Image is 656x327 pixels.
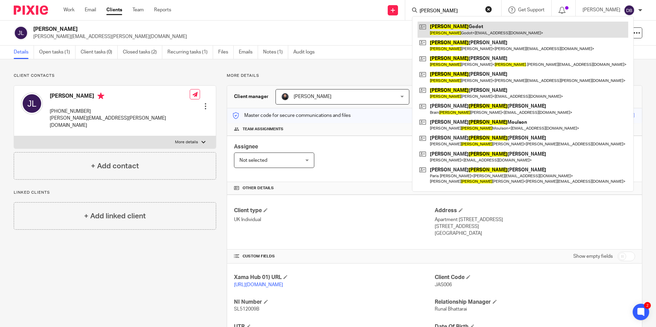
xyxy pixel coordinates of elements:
[97,93,104,99] i: Primary
[263,46,288,59] a: Notes (1)
[175,140,198,145] p: More details
[106,7,122,13] a: Clients
[624,5,635,16] img: svg%3E
[239,158,267,163] span: Not selected
[81,46,118,59] a: Client tasks (0)
[435,274,635,281] h4: Client Code
[243,185,274,191] span: Other details
[167,46,213,59] a: Recurring tasks (1)
[281,93,289,101] img: My%20Photo.jpg
[218,46,234,59] a: Files
[518,8,544,12] span: Get Support
[234,307,259,312] span: SL512009B
[234,207,434,214] h4: Client type
[234,93,269,100] h3: Client manager
[14,26,28,40] img: svg%3E
[234,299,434,306] h4: NI Number
[644,302,651,309] div: 2
[33,26,446,33] h2: [PERSON_NAME]
[33,33,549,40] p: [PERSON_NAME][EMAIL_ADDRESS][PERSON_NAME][DOMAIN_NAME]
[583,7,620,13] p: [PERSON_NAME]
[50,115,190,129] p: [PERSON_NAME][EMAIL_ADDRESS][PERSON_NAME][DOMAIN_NAME]
[234,216,434,223] p: UK Individual
[435,307,467,312] span: Runal Bhattarai
[14,73,216,78] p: Client contacts
[239,46,258,59] a: Emails
[232,112,351,119] p: Master code for secure communications and files
[132,7,144,13] a: Team
[435,230,635,237] p: [GEOGRAPHIC_DATA]
[91,161,139,171] h4: + Add contact
[234,282,283,287] a: [URL][DOMAIN_NAME]
[14,46,34,59] a: Details
[435,207,635,214] h4: Address
[234,144,258,149] span: Assignee
[485,6,492,13] button: Clear
[154,7,171,13] a: Reports
[50,93,190,101] h4: [PERSON_NAME]
[573,253,613,260] label: Show empty fields
[14,190,216,195] p: Linked clients
[294,94,331,99] span: [PERSON_NAME]
[21,93,43,114] img: svg%3E
[85,7,96,13] a: Email
[39,46,75,59] a: Open tasks (1)
[234,254,434,259] h4: CUSTOM FIELDS
[84,211,146,221] h4: + Add linked client
[243,126,283,132] span: Team assignments
[50,108,190,115] p: [PHONE_NUMBER]
[63,7,74,13] a: Work
[234,274,434,281] h4: Xama Hub 01) URL
[227,73,642,78] p: More details
[435,299,635,306] h4: Relationship Manager
[293,46,320,59] a: Audit logs
[419,8,481,14] input: Search
[123,46,162,59] a: Closed tasks (2)
[435,216,635,223] p: Apartment [STREET_ADDRESS]
[14,5,48,15] img: Pixie
[435,223,635,230] p: [STREET_ADDRESS]
[435,282,452,287] span: JAS006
